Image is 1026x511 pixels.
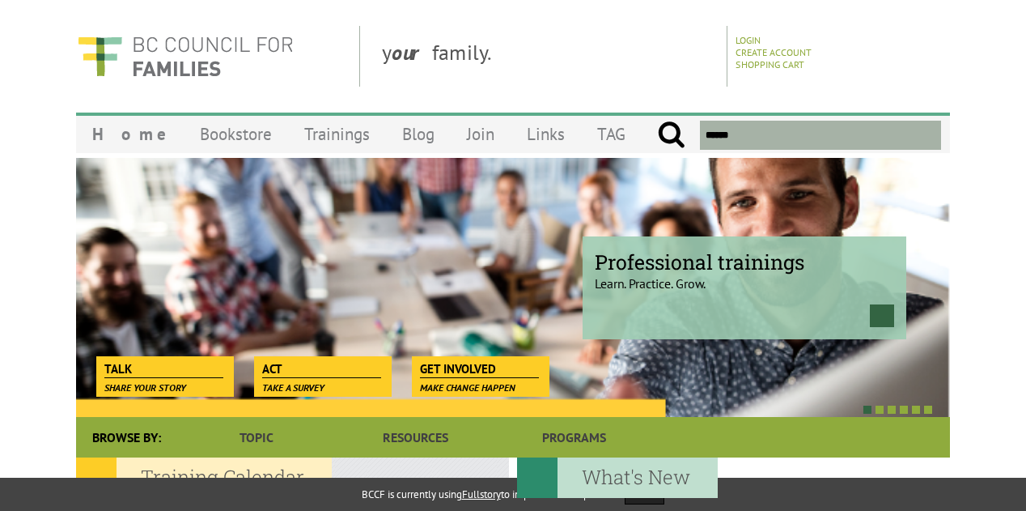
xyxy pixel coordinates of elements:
[517,458,718,498] h2: What's New
[595,249,894,275] span: Professional trainings
[262,381,324,394] span: Take a survey
[420,381,515,394] span: Make change happen
[451,115,511,153] a: Join
[595,262,894,292] p: Learn. Practice. Grow.
[386,115,451,153] a: Blog
[254,356,389,379] a: Act Take a survey
[76,458,332,498] h2: Training Calendar
[736,34,761,46] a: Login
[736,46,812,58] a: Create Account
[392,39,432,66] strong: our
[736,58,804,70] a: Shopping Cart
[462,488,501,501] a: Fullstory
[495,417,654,458] a: Programs
[369,26,727,87] div: y family.
[412,356,547,379] a: Get Involved Make change happen
[657,121,685,150] input: Submit
[288,115,386,153] a: Trainings
[420,360,539,378] span: Get Involved
[76,115,184,153] a: Home
[76,26,295,87] img: BC Council for FAMILIES
[184,115,288,153] a: Bookstore
[96,356,231,379] a: Talk Share your story
[104,360,223,378] span: Talk
[511,115,581,153] a: Links
[262,360,381,378] span: Act
[104,381,186,394] span: Share your story
[336,417,494,458] a: Resources
[177,417,336,458] a: Topic
[76,417,177,458] div: Browse By:
[581,115,642,153] a: TAG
